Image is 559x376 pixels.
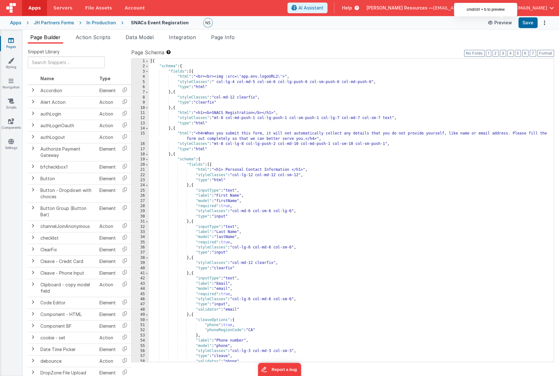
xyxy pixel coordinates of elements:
div: 3 [132,69,149,74]
td: Element [97,320,118,332]
td: Element [97,143,118,161]
td: Accordion [38,85,97,97]
div: 48 [132,307,149,312]
div: 5 [132,80,149,85]
td: bfcheckbox1 [38,161,97,173]
td: Button Group (Button Bar) [38,202,97,220]
div: 53 [132,333,149,338]
td: Cleave - Phone Input [38,267,97,279]
div: 44 [132,286,149,291]
div: 7 [132,90,149,95]
div: 42 [132,276,149,281]
button: 5 [515,50,521,57]
div: 23 [132,178,149,183]
div: 41 [132,271,149,276]
span: Action Scripts [76,34,110,40]
div: 30 [132,214,149,219]
div: 49 [132,312,149,317]
td: Button - Dropdown with choices [38,184,97,202]
div: 24 [132,183,149,188]
div: 34 [132,235,149,240]
div: 51 [132,323,149,328]
button: Format [537,50,554,57]
td: Element [97,232,118,244]
div: 1 [132,59,149,64]
div: Apps [10,20,21,26]
div: 20 [132,162,149,167]
td: channelJoinAnonymous [38,220,97,232]
div: 56 [132,349,149,354]
td: Action [97,120,118,131]
iframe: Marker.io feedback button [258,363,301,376]
button: 1 [486,50,491,57]
div: 14 [132,126,149,131]
td: Authorize Payment Gateway [38,143,97,161]
span: [PERSON_NAME] Resources — [367,5,433,11]
div: 2 [132,64,149,69]
td: Action [97,279,118,297]
td: Component BF [38,320,97,332]
td: Element [97,244,118,255]
div: 32 [132,224,149,230]
button: AI Assistant [287,3,327,13]
span: Name [40,76,54,81]
div: 4 [132,74,149,79]
span: Page Builder [30,34,61,40]
div: 12 [132,116,149,121]
div: 40 [132,266,149,271]
div: 19 [132,157,149,162]
td: Element [97,255,118,267]
div: 36 [132,245,149,250]
div: 6 [132,85,149,90]
td: Element [97,184,118,202]
button: Save [518,17,538,28]
button: 2 [492,50,498,57]
button: 3 [500,50,506,57]
td: Element [97,343,118,355]
span: File Assets [85,5,112,11]
div: 58 [132,359,149,364]
div: 33 [132,230,149,235]
div: cmd/ctrl + b to preview [454,3,517,16]
td: Component - HTML [38,308,97,320]
div: In Production [86,20,116,26]
div: 43 [132,281,149,286]
td: authLoginOauth [38,120,97,131]
button: 6 [522,50,528,57]
div: 39 [132,260,149,266]
div: 11 [132,110,149,116]
span: Apps [28,5,41,11]
td: Element [97,308,118,320]
span: Help [342,5,352,11]
td: Action [97,131,118,143]
td: Clipboard - copy model field [38,279,97,297]
div: 31 [132,219,149,224]
button: Options [540,18,549,27]
div: 13 [132,121,149,126]
div: 57 [132,354,149,359]
td: checklist [38,232,97,244]
td: Action [97,220,118,232]
h4: SNACs Event Regisration [131,20,189,25]
div: 37 [132,250,149,255]
div: 25 [132,188,149,193]
span: Data Model [126,34,154,40]
td: authLogout [38,131,97,143]
div: 38 [132,255,149,260]
div: 50 [132,318,149,323]
span: Type [99,76,110,81]
span: [EMAIL_ADDRESS][PERSON_NAME][DOMAIN_NAME] [433,5,547,11]
div: 9 [132,100,149,105]
td: Element [97,202,118,220]
td: Action [97,332,118,343]
div: 16 [132,141,149,146]
span: Snippet Library [28,49,60,55]
input: Search Snippets ... [28,57,105,68]
div: 29 [132,209,149,214]
td: Element [97,267,118,279]
td: Action [97,96,118,108]
td: cookie - set [38,332,97,343]
td: Cleave - Credit Card [38,255,97,267]
td: Element [97,173,118,184]
td: Action [97,355,118,367]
